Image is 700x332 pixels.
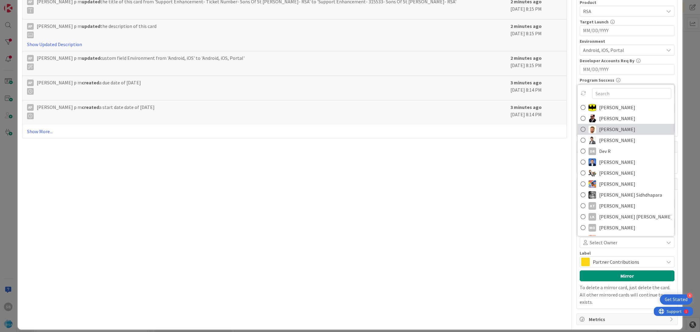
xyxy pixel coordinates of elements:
div: Environment [580,39,674,43]
a: AC[PERSON_NAME] [578,102,674,113]
span: RSA [583,8,664,15]
input: Search [592,88,671,99]
a: AC[PERSON_NAME] [578,113,674,124]
b: created [82,80,99,86]
div: [DATE] 8:15 PM [510,22,562,48]
div: 1 [32,2,33,7]
span: [PERSON_NAME] [599,136,635,145]
b: updated [82,55,100,61]
a: DRDev R [578,146,674,157]
a: Lk[PERSON_NAME] [PERSON_NAME] [578,211,674,222]
div: DR [588,147,596,155]
span: [PERSON_NAME] p m a due date of [DATE] [37,79,141,95]
span: [PERSON_NAME] [599,125,635,134]
a: DP[PERSON_NAME] [578,157,674,168]
div: Open Get Started checklist, remaining modules: 4 [660,294,692,305]
b: 2 minutes ago [510,23,542,29]
span: [PERSON_NAME] [PERSON_NAME] [599,212,671,221]
span: Select Owner [590,239,617,246]
div: Ap [27,55,34,62]
div: Developer Accounts Req By [580,59,674,63]
img: AS [588,125,596,133]
img: RS [588,235,596,242]
div: [DATE] 8:14 PM [510,103,562,122]
a: AS[PERSON_NAME] [578,124,674,135]
span: [PERSON_NAME] Sidhdhapara [599,190,662,199]
span: [PERSON_NAME] [599,114,635,123]
b: created [82,104,99,110]
img: ES [588,169,596,177]
div: Lk [588,213,596,220]
input: MM/DD/YYYY [583,64,671,75]
span: [PERSON_NAME] [599,158,635,167]
a: MO[PERSON_NAME] [578,222,674,233]
div: Ap [27,23,34,30]
span: Support [13,1,28,8]
div: Program Success [580,78,674,82]
span: [PERSON_NAME] [599,201,635,210]
div: KT [588,202,596,209]
div: Ap [27,104,34,111]
img: AC [588,114,596,122]
img: AC [588,103,596,111]
div: Target Launch [580,20,674,24]
b: updated [82,23,100,29]
a: RS[PERSON_NAME] [578,233,674,244]
b: 2 minutes ago [510,55,542,61]
span: [PERSON_NAME] p m a start date date of [DATE] [37,103,155,119]
a: ES[PERSON_NAME] [578,168,674,178]
input: MM/DD/YYYY [583,25,671,36]
a: JK[PERSON_NAME] [578,178,674,189]
span: [PERSON_NAME] [599,103,635,112]
span: Partner Contributions [593,258,661,266]
span: Dev R [599,147,611,156]
div: MO [588,224,596,231]
a: KS[PERSON_NAME] Sidhdhapara [578,189,674,200]
span: [PERSON_NAME] p m the description of this card [37,22,156,38]
button: Mirror [580,270,674,281]
div: [DATE] 8:15 PM [510,54,562,73]
p: To delete a mirror card, just delete the card. All other mirrored cards will continue to exists. [580,284,674,306]
div: Product [580,0,674,5]
span: Metrics [589,316,667,323]
span: [PERSON_NAME] [599,168,635,178]
a: KT[PERSON_NAME] [578,200,674,211]
a: Show Updated Description [27,41,82,47]
div: Ap [27,80,34,86]
span: Android, iOS, Portal [583,46,664,54]
a: Show More... [27,128,562,135]
span: [PERSON_NAME] [599,223,635,232]
div: [DATE] 8:14 PM [510,79,562,97]
div: 4 [687,293,692,298]
img: KS [588,191,596,198]
span: [PERSON_NAME] [599,234,635,243]
img: DP [588,158,596,166]
img: BR [588,136,596,144]
div: Get Started [665,296,688,303]
span: Label [580,251,591,255]
img: JK [588,180,596,188]
b: 3 minutes ago [510,104,542,110]
span: [PERSON_NAME] p m custom field Environment from 'Android, iOS' to 'Android, iOS, Portal' [37,54,245,70]
span: [PERSON_NAME] [599,179,635,188]
a: BR[PERSON_NAME] [578,135,674,146]
b: 3 minutes ago [510,80,542,86]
